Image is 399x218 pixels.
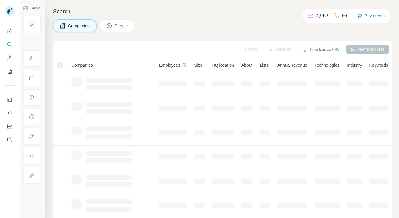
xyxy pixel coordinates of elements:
[68,23,90,29] span: Companies
[159,62,180,68] span: Employees
[342,12,347,19] p: 66
[5,26,15,37] button: Quick start
[5,107,15,118] button: Use Surfe API
[357,12,386,20] button: Buy credits
[5,39,15,50] button: Search
[260,62,269,68] span: Lists
[241,62,253,68] span: About
[194,62,202,68] span: Size
[212,62,234,68] span: HQ location
[315,62,340,68] span: Technologies
[347,62,362,68] span: Industry
[369,62,388,68] span: Keywords
[5,134,15,145] button: Feedback
[5,121,15,132] button: Dashboard
[5,94,15,105] button: Use Surfe on LinkedIn
[316,12,328,19] p: 4,962
[5,66,15,77] button: My lists
[5,52,15,63] button: Enrich CSV
[115,23,129,29] span: People
[277,62,307,68] span: Annual revenue
[71,62,93,68] span: Companies
[53,7,392,16] h4: Search
[19,4,44,13] button: Show
[298,45,344,54] button: Download as CSV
